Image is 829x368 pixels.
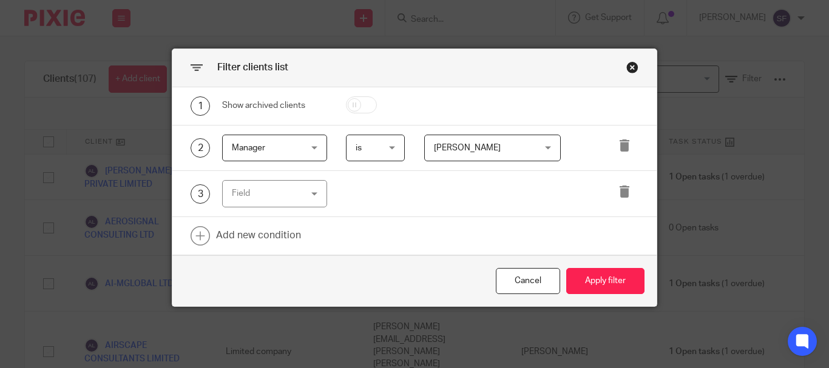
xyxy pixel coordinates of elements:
[222,99,327,112] div: Show archived clients
[191,138,210,158] div: 2
[356,144,362,152] span: is
[191,96,210,116] div: 1
[232,181,308,206] div: Field
[626,61,638,73] div: Close this dialog window
[217,62,288,72] span: Filter clients list
[191,184,210,204] div: 3
[232,144,265,152] span: Manager
[496,268,560,294] div: Close this dialog window
[566,268,645,294] button: Apply filter
[434,144,501,152] span: [PERSON_NAME]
